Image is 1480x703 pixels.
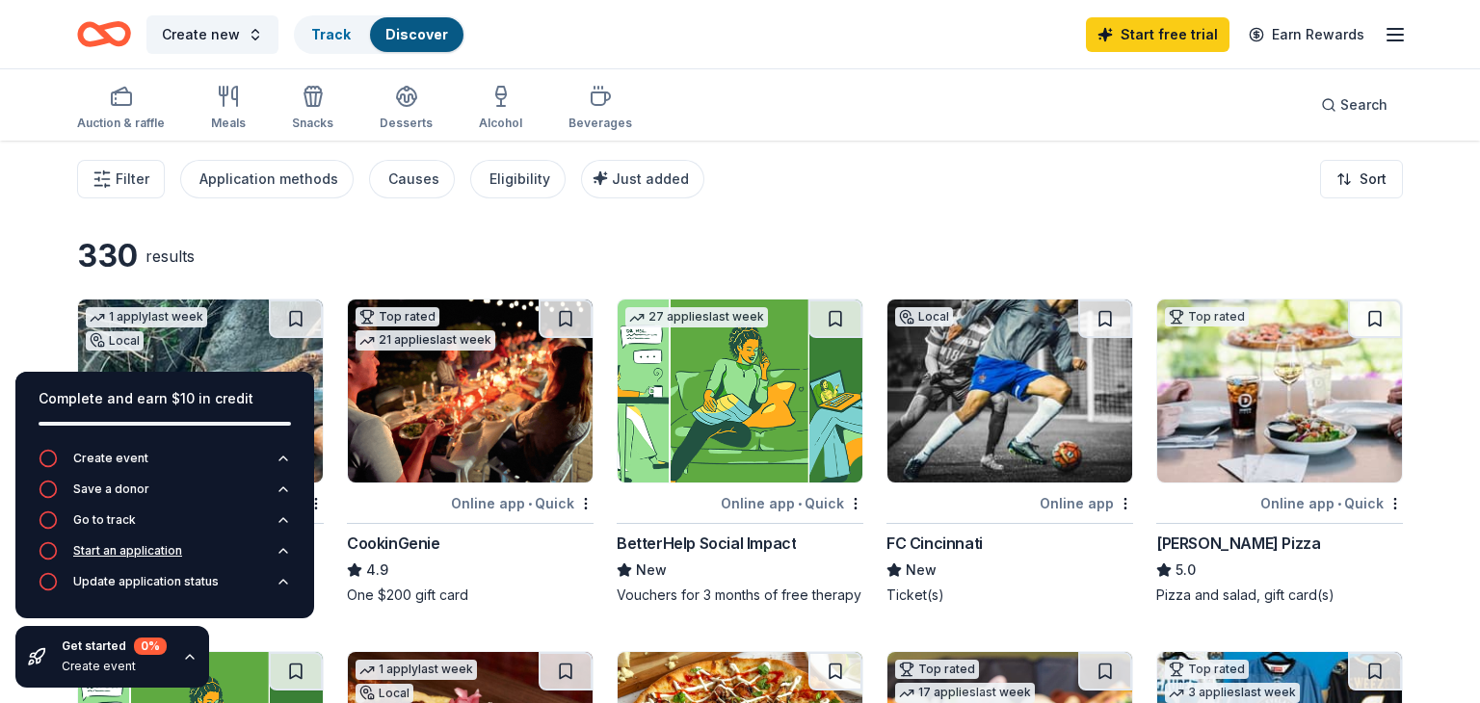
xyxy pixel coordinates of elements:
[77,116,165,131] div: Auction & raffle
[1165,307,1249,326] div: Top rated
[77,299,324,605] a: Image for Cincinnati Zoo & Botanical Garden1 applylast weekLocalOnline app•Quick[GEOGRAPHIC_DATA]...
[1156,532,1320,555] div: [PERSON_NAME] Pizza
[385,26,448,42] a: Discover
[162,23,240,46] span: Create new
[77,12,131,57] a: Home
[1337,496,1341,511] span: •
[73,574,219,589] div: Update application status
[77,77,165,141] button: Auction & raffle
[886,586,1133,605] div: Ticket(s)
[211,77,246,141] button: Meals
[1260,491,1403,515] div: Online app Quick
[612,170,689,187] span: Just added
[356,330,495,351] div: 21 applies last week
[618,299,862,482] img: Image for BetterHelp Social Impact
[906,559,937,582] span: New
[1176,559,1196,582] span: 5.0
[625,307,768,327] div: 27 applies last week
[886,299,1133,605] a: Image for FC CincinnatiLocalOnline appFC CincinnatiNewTicket(s)
[886,532,983,555] div: FC Cincinnati
[451,491,594,515] div: Online app Quick
[86,307,207,327] div: 1 apply last week
[86,331,144,351] div: Local
[887,299,1132,482] img: Image for FC Cincinnati
[73,512,136,528] div: Go to track
[1156,299,1403,605] a: Image for Dewey's PizzaTop ratedOnline app•Quick[PERSON_NAME] Pizza5.0Pizza and salad, gift card(s)
[1157,299,1402,482] img: Image for Dewey's Pizza
[1306,86,1403,124] button: Search
[369,160,455,198] button: Causes
[347,532,440,555] div: CookinGenie
[39,541,291,572] button: Start an application
[388,168,439,191] div: Causes
[1340,93,1387,117] span: Search
[380,116,433,131] div: Desserts
[77,237,138,275] div: 330
[62,659,167,674] div: Create event
[895,307,953,326] div: Local
[568,116,632,131] div: Beverages
[1156,586,1403,605] div: Pizza and salad, gift card(s)
[721,491,863,515] div: Online app Quick
[347,299,594,605] a: Image for CookinGenieTop rated21 applieslast weekOnline app•QuickCookinGenie4.9One $200 gift card
[199,168,338,191] div: Application methods
[1086,17,1229,52] a: Start free trial
[617,586,863,605] div: Vouchers for 3 months of free therapy
[77,160,165,198] button: Filter
[146,15,278,54] button: Create new
[39,572,291,603] button: Update application status
[1320,160,1403,198] button: Sort
[380,77,433,141] button: Desserts
[311,26,351,42] a: Track
[134,638,167,655] div: 0 %
[73,543,182,559] div: Start an application
[1040,491,1133,515] div: Online app
[798,496,802,511] span: •
[348,299,593,482] img: Image for CookinGenie
[581,160,704,198] button: Just added
[479,77,522,141] button: Alcohol
[356,307,439,326] div: Top rated
[617,532,796,555] div: BetterHelp Social Impact
[73,482,149,497] div: Save a donor
[366,559,388,582] span: 4.9
[39,510,291,541] button: Go to track
[895,660,979,679] div: Top rated
[1165,683,1300,703] div: 3 applies last week
[528,496,532,511] span: •
[292,77,333,141] button: Snacks
[356,660,477,680] div: 1 apply last week
[116,168,149,191] span: Filter
[895,683,1035,703] div: 17 applies last week
[62,638,167,655] div: Get started
[636,559,667,582] span: New
[145,245,195,268] div: results
[1360,168,1387,191] span: Sort
[211,116,246,131] div: Meals
[294,15,465,54] button: TrackDiscover
[470,160,566,198] button: Eligibility
[39,387,291,410] div: Complete and earn $10 in credit
[39,480,291,510] button: Save a donor
[489,168,550,191] div: Eligibility
[39,449,291,480] button: Create event
[617,299,863,605] a: Image for BetterHelp Social Impact27 applieslast weekOnline app•QuickBetterHelp Social ImpactNewV...
[356,684,413,703] div: Local
[479,116,522,131] div: Alcohol
[347,586,594,605] div: One $200 gift card
[568,77,632,141] button: Beverages
[1165,660,1249,679] div: Top rated
[1237,17,1376,52] a: Earn Rewards
[292,116,333,131] div: Snacks
[180,160,354,198] button: Application methods
[73,451,148,466] div: Create event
